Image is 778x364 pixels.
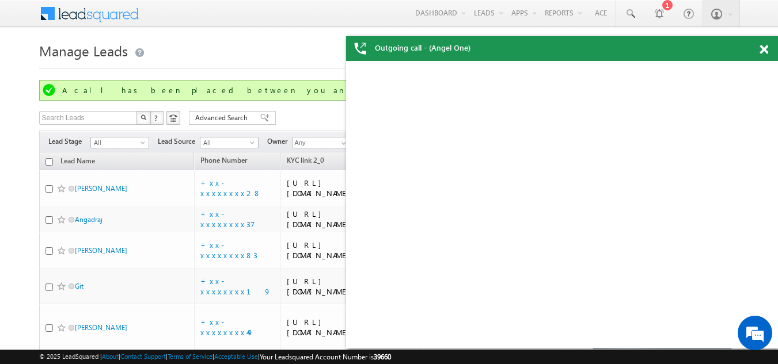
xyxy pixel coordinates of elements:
a: KYC link 2_0 [281,154,330,169]
a: [PERSON_NAME] [75,323,127,332]
a: Contact Support [120,352,166,360]
span: Advanced Search [195,113,251,123]
a: Lead Name [55,155,101,170]
span: Outgoing call - (Angel One) [375,43,470,53]
span: Lead Stage [48,136,90,147]
a: +xx-xxxxxxxx19 [200,276,271,296]
a: Git [75,282,84,290]
img: Search [141,114,146,120]
a: About [102,352,119,360]
a: Angadraj [75,215,103,224]
span: Manage Leads [39,41,128,60]
a: +xx-xxxxxxxx28 [200,178,261,198]
a: +xx-xxxxxxxx83 [200,240,257,260]
div: [URL][DOMAIN_NAME] [287,240,357,260]
div: [URL][DOMAIN_NAME] [287,276,357,297]
div: [URL][DOMAIN_NAME] [287,178,357,198]
a: Acceptable Use [214,352,258,360]
div: [URL][DOMAIN_NAME] [287,317,357,338]
span: © 2025 LeadSquared | | | | | [39,351,391,362]
a: Show All Items [335,137,350,149]
div: [URL][DOMAIN_NAME] [287,209,357,229]
a: Terms of Service [168,352,212,360]
span: ? [154,113,160,122]
a: All [90,137,149,148]
a: [PERSON_NAME] [75,246,127,255]
span: Lead Source [158,136,200,147]
a: Phone Number [195,154,253,169]
input: Check all records [45,158,53,166]
span: All [91,137,146,148]
a: [PERSON_NAME] [75,184,127,193]
span: Owner [267,136,292,147]
span: All [200,137,255,148]
input: Type to Search [292,137,351,148]
a: +xx-xxxxxxxx37 [200,209,255,229]
span: KYC link 2_0 [287,156,324,164]
a: All [200,137,259,148]
button: ? [150,111,164,125]
span: Your Leadsquared Account Number is [260,352,391,361]
span: Phone Number [200,156,247,164]
div: A call has been placed between you and+xx-xxxxxxxx78 [62,85,719,95]
a: +xx-xxxxxxxx49 [200,317,254,337]
span: 39660 [374,352,391,361]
